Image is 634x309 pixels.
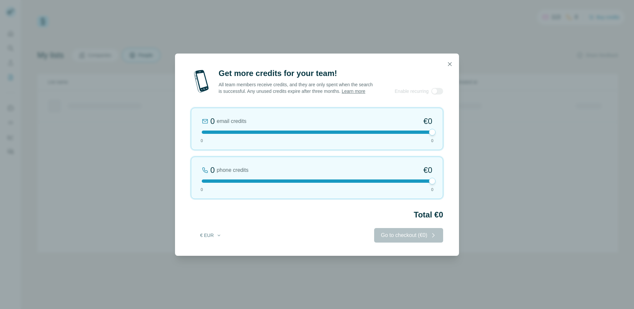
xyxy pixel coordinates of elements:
span: Enable recurring [395,88,429,95]
div: 0 [210,116,215,127]
img: mobile-phone [191,68,212,95]
span: 0 [201,138,203,144]
span: email credits [217,117,246,125]
div: 0 [210,165,215,175]
span: 0 [431,187,434,193]
span: 0 [201,187,203,193]
span: €0 [423,165,432,175]
span: €0 [423,116,432,127]
h2: Total €0 [191,210,443,220]
button: € EUR [195,229,226,241]
span: phone credits [217,166,248,174]
span: 0 [431,138,434,144]
a: Learn more [342,89,366,94]
p: All team members receive credits, and they are only spent when the search is successful. Any unus... [219,81,373,95]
